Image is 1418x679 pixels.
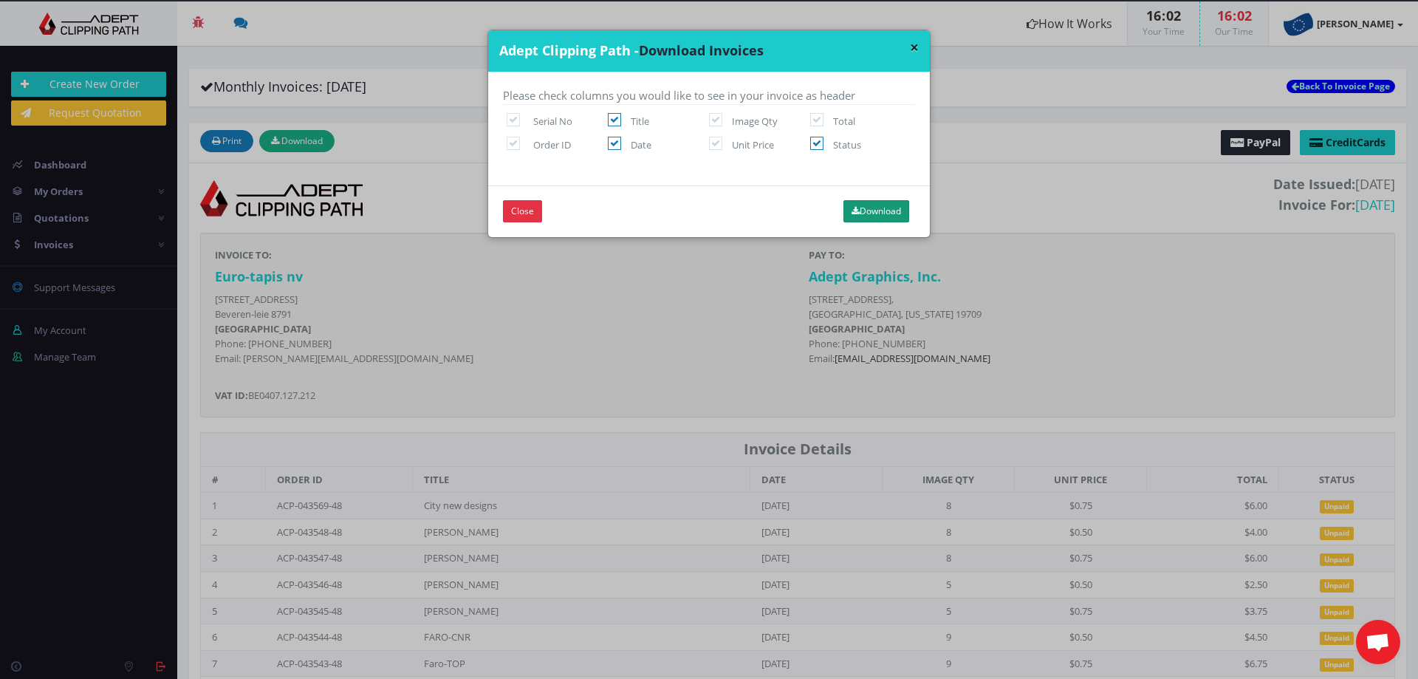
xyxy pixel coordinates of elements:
[732,115,778,128] span: Image Qty
[533,138,571,151] span: Order ID
[533,115,572,128] span: Serial No
[833,115,855,128] span: Total
[631,138,651,151] span: Date
[631,115,649,128] span: Title
[833,138,861,151] span: Status
[1356,620,1400,664] div: Open de chat
[843,200,909,222] button: Download
[732,138,774,151] span: Unit Price
[503,200,542,222] button: Close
